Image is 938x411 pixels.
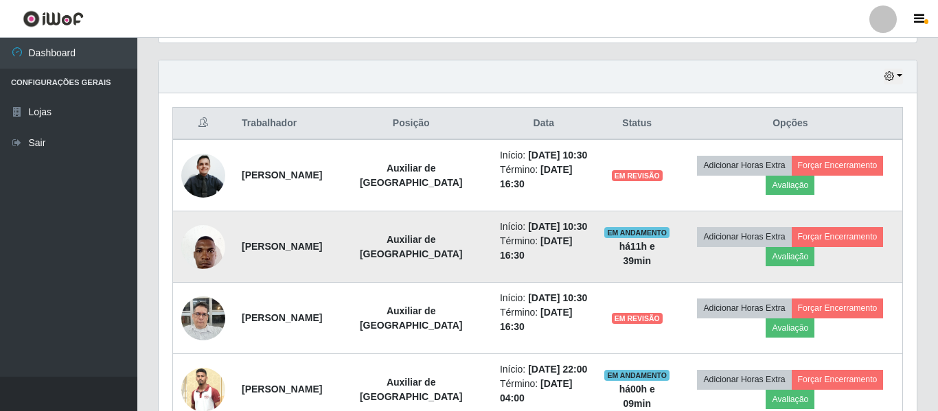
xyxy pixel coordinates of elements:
[697,156,791,175] button: Adicionar Horas Extra
[792,156,884,175] button: Forçar Encerramento
[619,241,655,266] strong: há 11 h e 39 min
[242,312,322,323] strong: [PERSON_NAME]
[697,370,791,389] button: Adicionar Horas Extra
[604,227,670,238] span: EM ANDAMENTO
[604,370,670,381] span: EM ANDAMENTO
[792,227,884,246] button: Forçar Encerramento
[766,176,814,195] button: Avaliação
[766,318,814,338] button: Avaliação
[330,108,491,140] th: Posição
[500,148,588,163] li: Início:
[678,108,903,140] th: Opções
[500,305,588,334] li: Término:
[360,234,463,259] strong: Auxiliar de [GEOGRAPHIC_DATA]
[596,108,678,140] th: Status
[528,221,587,232] time: [DATE] 10:30
[242,384,322,395] strong: [PERSON_NAME]
[697,298,791,318] button: Adicionar Horas Extra
[360,377,463,402] strong: Auxiliar de [GEOGRAPHIC_DATA]
[612,313,663,324] span: EM REVISÃO
[766,390,814,409] button: Avaliação
[500,234,588,263] li: Término:
[242,169,322,180] strong: [PERSON_NAME]
[360,163,463,188] strong: Auxiliar de [GEOGRAPHIC_DATA]
[766,247,814,266] button: Avaliação
[528,292,587,303] time: [DATE] 10:30
[528,150,587,161] time: [DATE] 10:30
[500,220,588,234] li: Início:
[23,10,84,27] img: CoreUI Logo
[233,108,330,140] th: Trabalhador
[181,152,225,199] img: 1625782717345.jpeg
[360,305,463,331] strong: Auxiliar de [GEOGRAPHIC_DATA]
[792,370,884,389] button: Forçar Encerramento
[792,298,884,318] button: Forçar Encerramento
[500,291,588,305] li: Início:
[181,289,225,347] img: 1758802136118.jpeg
[492,108,596,140] th: Data
[500,377,588,406] li: Término:
[697,227,791,246] button: Adicionar Horas Extra
[528,364,587,375] time: [DATE] 22:00
[612,170,663,181] span: EM REVISÃO
[500,362,588,377] li: Início:
[619,384,655,409] strong: há 00 h e 09 min
[181,218,225,276] img: 1705573707833.jpeg
[242,241,322,252] strong: [PERSON_NAME]
[500,163,588,191] li: Término:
